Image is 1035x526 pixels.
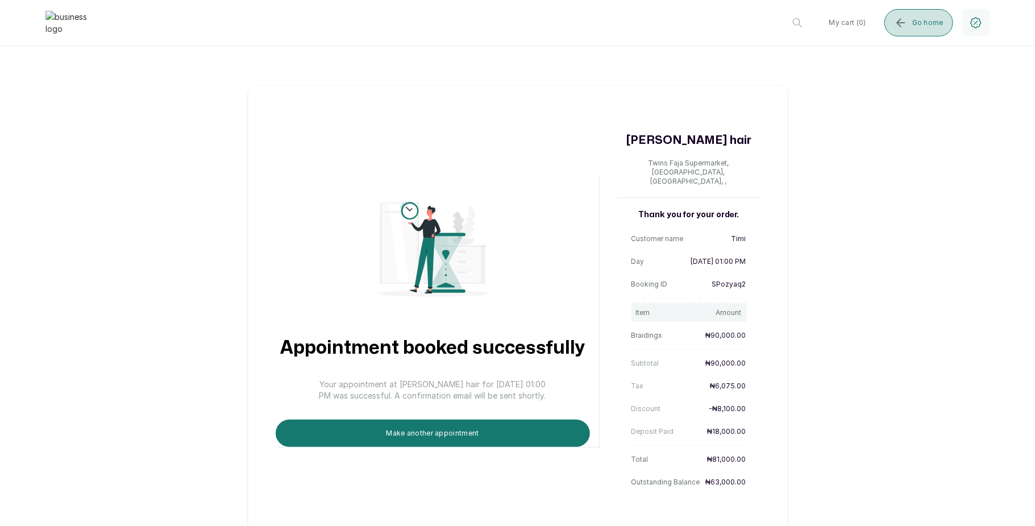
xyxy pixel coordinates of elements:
[706,359,746,368] p: ₦90,000.00
[631,234,684,243] p: Customer name
[712,280,746,289] p: SPozyaq2
[631,478,700,487] p: Outstanding Balance
[45,11,91,35] img: business logo
[631,455,649,464] p: Total
[631,331,663,340] p: Braiding x
[631,359,659,368] p: Subtotal
[276,420,590,447] button: Make another appointment
[631,382,644,391] p: Tax
[319,379,546,401] p: Your appointment at [PERSON_NAME] hair for [DATE] 01:00 PM was successful. A confirmation email w...
[706,478,746,487] p: ₦63,000.00
[631,280,668,289] p: Booking ID
[631,257,645,266] p: Day
[706,331,746,340] p: ₦90,000.00
[708,427,746,436] p: ₦18,000.00
[716,308,742,317] p: Amount
[709,404,746,413] p: - ₦8,100.00
[280,336,585,361] h1: Appointment booked successfully
[636,308,650,317] p: Item
[708,455,746,464] p: ₦81,000.00
[631,404,661,413] p: Discount
[631,427,674,436] p: Deposit Paid
[691,257,746,266] p: [DATE] 01:00 PM
[618,159,760,186] p: Twins Faja Supermarket, [GEOGRAPHIC_DATA], [GEOGRAPHIC_DATA], ,
[912,18,943,27] span: Go home
[731,234,746,243] p: Timi
[884,9,953,36] button: Go home
[638,209,739,221] h2: Thank you for your order.
[710,382,746,391] p: ₦6,075.00
[820,9,875,36] button: My cart (0)
[626,131,751,150] h1: [PERSON_NAME] hair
